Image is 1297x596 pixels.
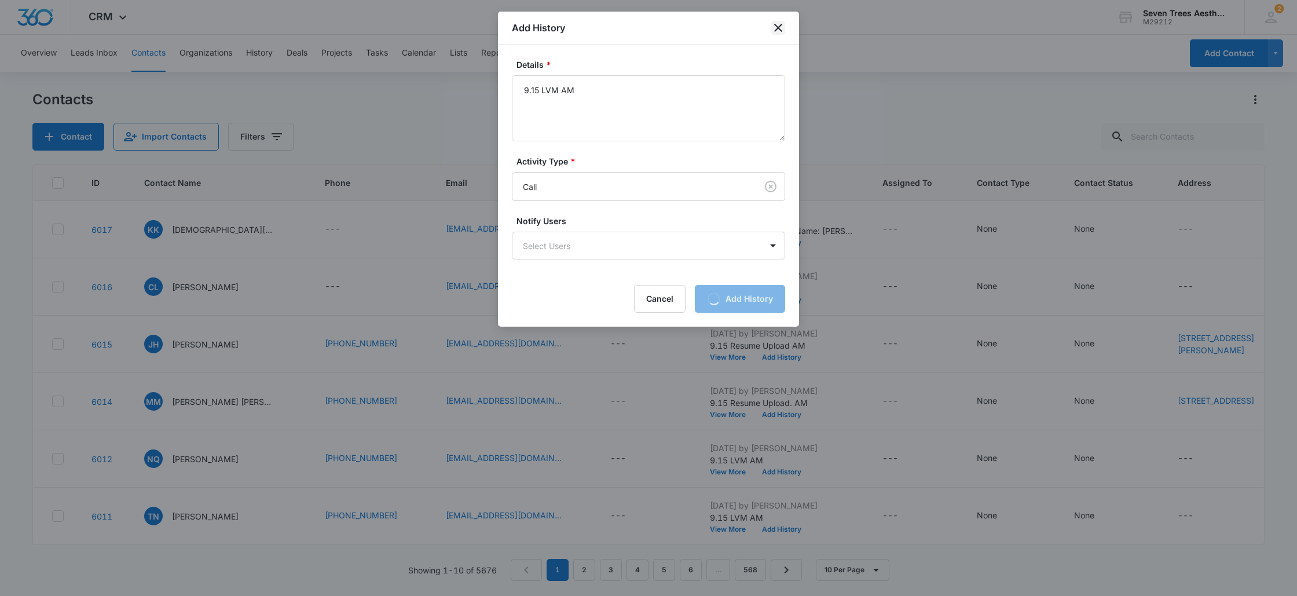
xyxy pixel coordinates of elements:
label: Activity Type [516,155,790,167]
button: Clear [761,177,780,196]
h1: Add History [512,21,565,35]
textarea: 9.15 LVM AM [512,75,785,141]
label: Details [516,58,790,71]
button: Cancel [634,285,686,313]
button: close [771,21,785,35]
label: Notify Users [516,215,790,227]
